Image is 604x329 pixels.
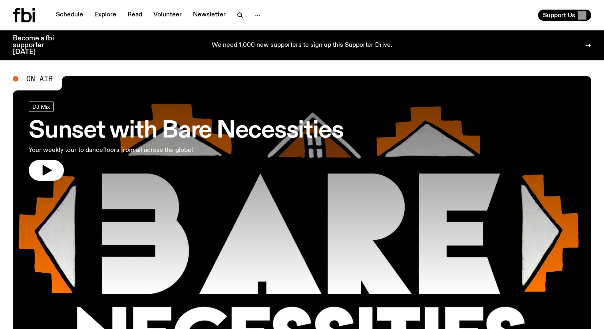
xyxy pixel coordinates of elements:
[149,10,187,21] a: Volunteer
[188,10,230,21] a: Newsletter
[123,10,147,21] a: Read
[89,10,121,21] a: Explore
[538,10,591,21] button: Support Us
[51,10,88,21] a: Schedule
[29,102,54,112] a: DJ Mix
[29,146,233,155] p: Your weekly tour to dancefloors from all across the globe!
[29,120,343,142] h3: Sunset with Bare Necessities
[212,42,392,49] p: We need 1,000 new supporters to sign up this Supporter Drive.
[29,102,343,181] a: Sunset with Bare NecessitiesYour weekly tour to dancefloors from all across the globe!
[32,104,50,110] span: DJ Mix
[13,35,64,56] h3: Become a fbi supporter [DATE]
[26,75,53,82] span: On Air
[543,12,575,19] span: Support Us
